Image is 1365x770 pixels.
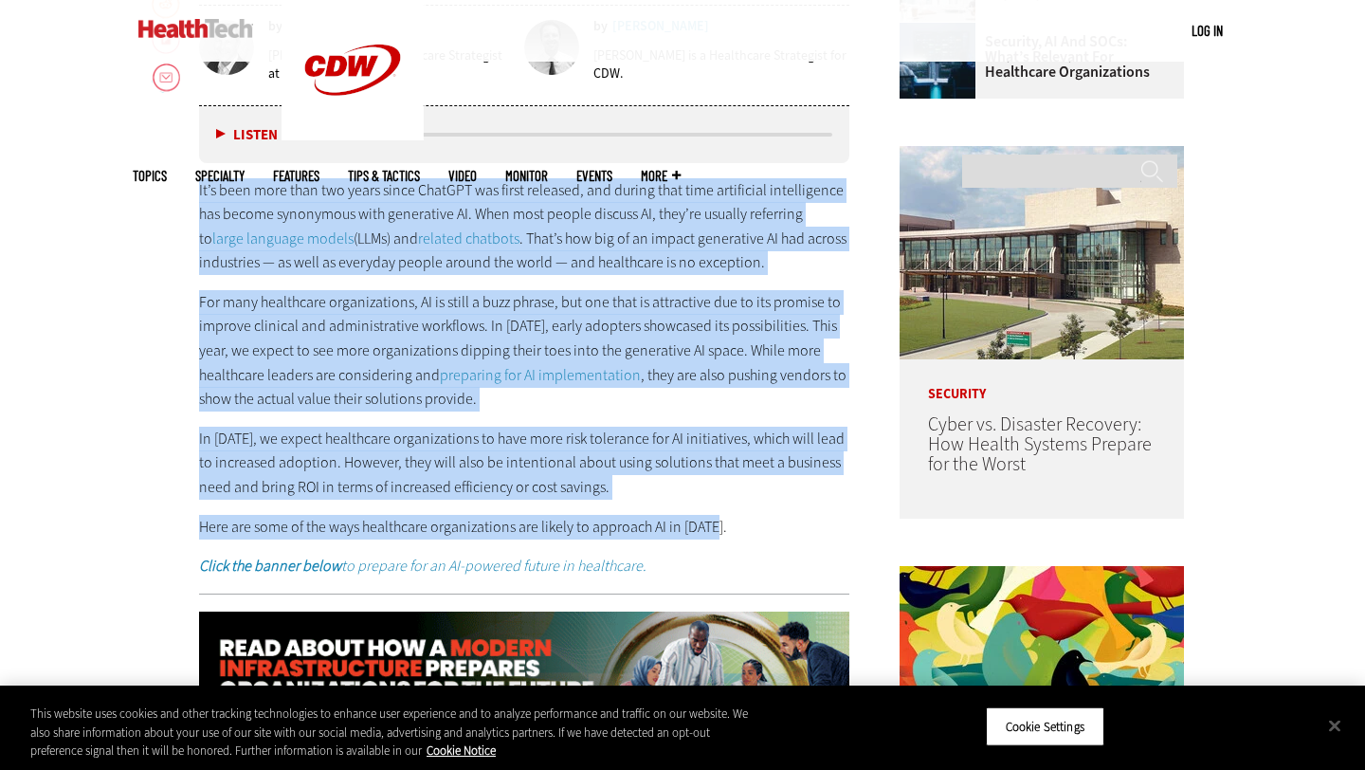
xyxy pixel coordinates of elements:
[928,412,1152,477] a: Cyber vs. Disaster Recovery: How Health Systems Prepare for the Worst
[199,612,849,724] img: xs_infrasturcturemod_animated_q324_learn_desktop
[282,125,424,145] a: CDW
[133,169,167,183] span: Topics
[138,19,253,38] img: Home
[199,515,849,540] p: Here are some of the ways healthcare organizations are likely to approach AI in [DATE].
[1192,21,1223,41] div: User menu
[1314,705,1356,746] button: Close
[212,229,354,248] a: large language models
[199,178,849,275] p: It’s been more than two years since ChatGPT was first released, and during that time artificial i...
[505,169,548,183] a: MonITor
[30,705,751,761] div: This website uses cookies and other tracking technologies to enhance user experience and to analy...
[1192,22,1223,39] a: Log in
[900,359,1184,401] p: Security
[273,169,319,183] a: Features
[195,169,245,183] span: Specialty
[199,290,849,412] p: For many healthcare organizations, AI is still a buzz phrase, but one that is attractive due to i...
[440,365,641,385] a: preparing for AI implementation
[199,556,646,576] em: to prepare for an AI-powered future in healthcare.
[576,169,612,183] a: Events
[418,229,519,248] a: related chatbots
[427,742,496,759] a: More information about your privacy
[448,169,477,183] a: Video
[199,556,341,576] strong: Click the banner below
[986,706,1104,746] button: Cookie Settings
[199,556,646,576] a: Click the banner belowto prepare for an AI-powered future in healthcare.
[348,169,420,183] a: Tips & Tactics
[900,146,1184,359] img: University of Vermont Medical Center’s main campus
[199,427,849,500] p: In [DATE], we expect healthcare organizations to have more risk tolerance for AI initiatives, whi...
[641,169,681,183] span: More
